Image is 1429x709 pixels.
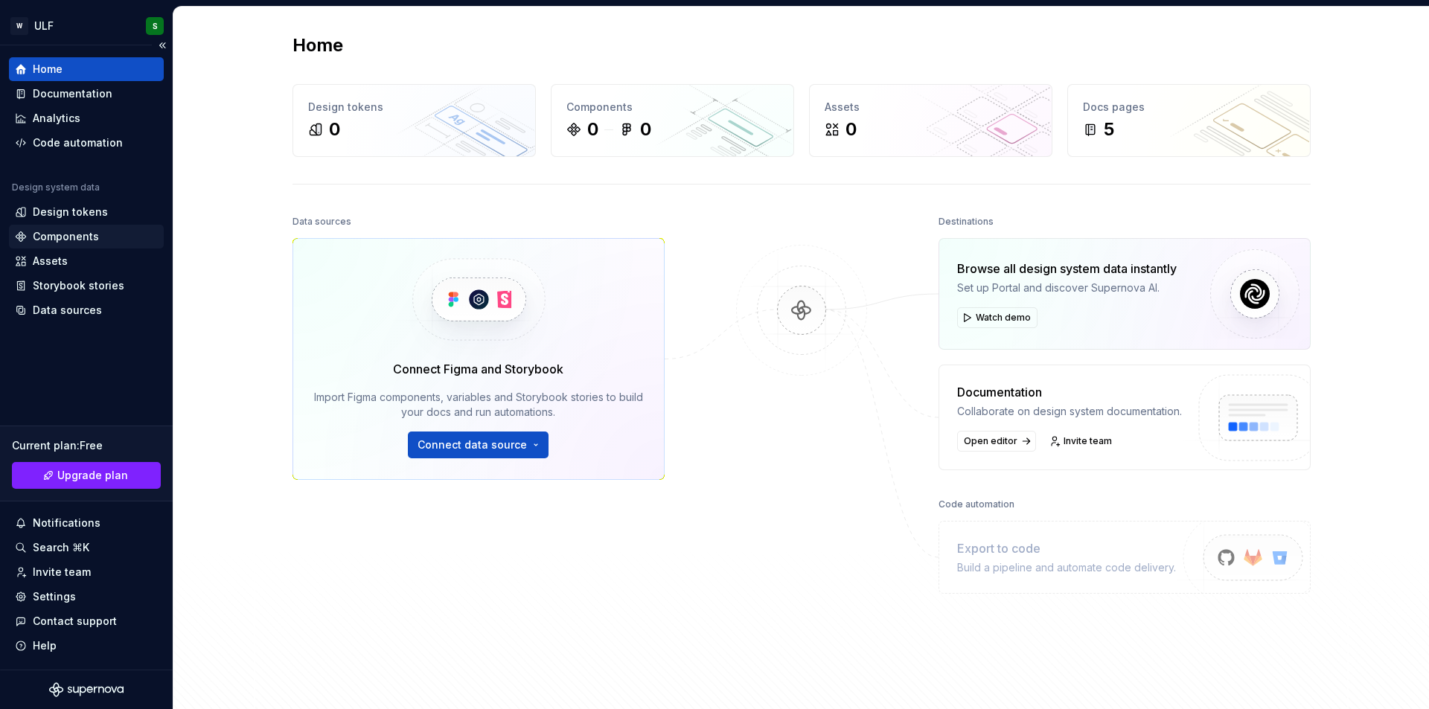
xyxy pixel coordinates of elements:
div: Build a pipeline and automate code delivery. [957,560,1176,575]
a: Data sources [9,298,164,322]
div: Assets [33,254,68,269]
div: 0 [329,118,340,141]
button: Watch demo [957,307,1038,328]
h2: Home [292,33,343,57]
div: Analytics [33,111,80,126]
div: Invite team [33,565,91,580]
button: WULFS [3,10,170,42]
a: Settings [9,585,164,609]
div: Assets [825,100,1037,115]
span: Open editor [964,435,1017,447]
div: Help [33,638,57,653]
div: Destinations [939,211,994,232]
div: Code automation [939,494,1014,515]
div: Components [566,100,779,115]
div: 5 [1104,118,1114,141]
div: Current plan : Free [12,438,161,453]
div: Docs pages [1083,100,1295,115]
div: Import Figma components, variables and Storybook stories to build your docs and run automations. [314,390,643,420]
div: Code automation [33,135,123,150]
div: Components [33,229,99,244]
a: Code automation [9,131,164,155]
button: Help [9,634,164,658]
div: Storybook stories [33,278,124,293]
a: Invite team [9,560,164,584]
div: Notifications [33,516,100,530]
a: Design tokens0 [292,84,536,157]
span: Invite team [1064,435,1112,447]
div: Search ⌘K [33,540,89,555]
div: Settings [33,589,76,604]
button: Contact support [9,609,164,633]
div: Collaborate on design system documentation. [957,404,1182,419]
div: Data sources [33,303,102,318]
a: Docs pages5 [1067,84,1311,157]
span: Upgrade plan [57,468,128,483]
div: Browse all design system data instantly [957,260,1177,277]
div: 0 [845,118,857,141]
a: Open editor [957,431,1036,452]
div: 0 [587,118,598,141]
div: W [10,17,28,35]
div: Connect Figma and Storybook [393,360,563,378]
a: Storybook stories [9,274,164,298]
div: 0 [640,118,651,141]
svg: Supernova Logo [49,682,124,697]
a: Assets0 [809,84,1052,157]
a: Components [9,225,164,248]
div: Design system data [12,182,100,193]
a: Design tokens [9,200,164,224]
div: Data sources [292,211,351,232]
div: Design tokens [308,100,520,115]
button: Search ⌘K [9,536,164,559]
a: Documentation [9,82,164,106]
div: Documentation [33,86,112,101]
button: Notifications [9,511,164,535]
div: ULF [34,19,54,33]
button: Connect data source [408,432,549,458]
a: Analytics [9,106,164,130]
button: Upgrade plan [12,462,161,489]
a: Home [9,57,164,81]
div: S [153,20,158,32]
span: Connect data source [418,437,527,452]
a: Components00 [551,84,794,157]
div: Contact support [33,614,117,629]
div: Documentation [957,383,1182,401]
div: Design tokens [33,205,108,219]
a: Invite team [1045,431,1119,452]
div: Set up Portal and discover Supernova AI. [957,280,1177,295]
button: Collapse sidebar [152,35,173,56]
div: Export to code [957,539,1176,557]
div: Home [33,62,63,77]
span: Watch demo [976,312,1031,324]
a: Assets [9,249,164,273]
